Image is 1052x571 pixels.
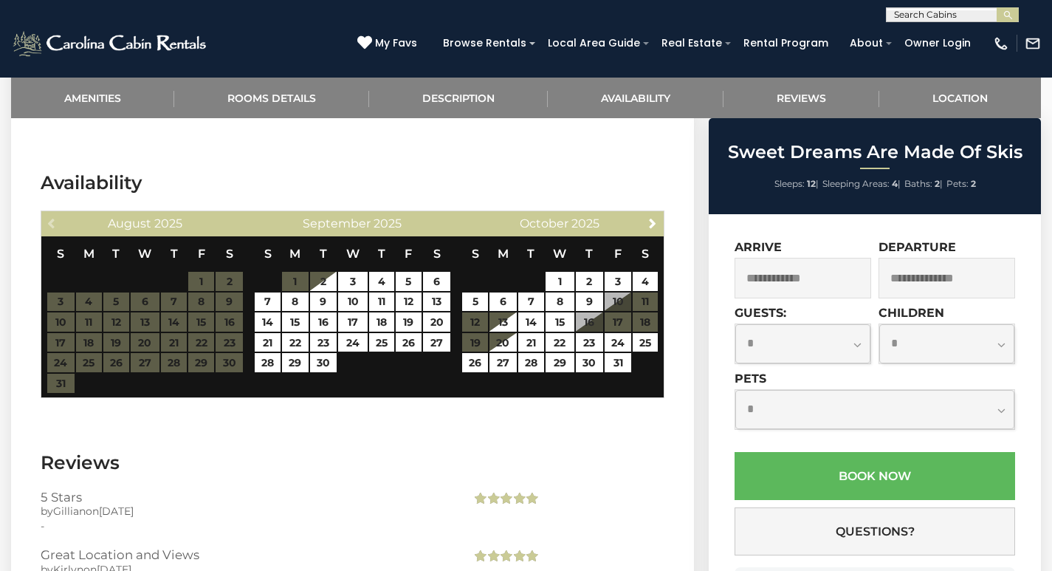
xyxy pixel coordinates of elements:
[644,213,662,232] a: Next
[527,247,534,261] span: Tuesday
[174,78,369,118] a: Rooms Details
[338,312,368,332] a: 17
[423,333,450,352] a: 27
[489,353,517,372] a: 27
[735,452,1015,500] button: Book Now
[41,490,449,504] h3: 5 Stars
[489,333,517,352] a: 20
[546,293,575,312] a: 8
[971,178,976,189] strong: 2
[518,312,544,332] a: 14
[462,353,488,372] a: 26
[935,178,940,189] strong: 2
[303,216,371,230] span: September
[654,32,729,55] a: Real Estate
[255,312,281,332] a: 14
[993,35,1009,52] img: phone-regular-white.png
[405,247,412,261] span: Friday
[904,178,932,189] span: Baths:
[642,247,649,261] span: Saturday
[546,333,575,352] a: 22
[605,272,632,291] a: 3
[892,178,898,189] strong: 4
[774,174,819,194] li: |
[605,333,632,352] a: 24
[822,178,890,189] span: Sleeping Areas:
[879,78,1041,118] a: Location
[576,353,603,372] a: 30
[518,333,544,352] a: 21
[289,247,300,261] span: Monday
[546,312,575,332] a: 15
[369,312,394,332] a: 18
[369,333,394,352] a: 25
[571,216,599,230] span: 2025
[99,505,134,518] span: [DATE]
[310,293,337,312] a: 9
[396,293,422,312] a: 12
[774,178,805,189] span: Sleeps:
[518,293,544,312] a: 7
[585,247,593,261] span: Thursday
[489,293,517,312] a: 6
[310,333,337,352] a: 23
[310,312,337,332] a: 16
[423,293,450,312] a: 13
[338,272,368,291] a: 3
[11,78,174,118] a: Amenities
[576,333,603,352] a: 23
[712,143,1037,162] h2: Sweet Dreams Are Made Of Skis
[41,548,449,561] h3: Great Location and Views
[112,247,120,261] span: Tuesday
[282,293,308,312] a: 8
[462,293,488,312] a: 5
[633,333,658,352] a: 25
[735,372,766,386] label: Pets
[548,78,723,118] a: Availability
[369,78,548,118] a: Description
[338,293,368,312] a: 10
[108,216,151,230] span: August
[897,32,978,55] a: Owner Login
[41,450,664,476] h3: Reviews
[633,272,658,291] a: 4
[647,217,659,229] span: Next
[807,178,816,189] strong: 12
[255,293,281,312] a: 7
[842,32,890,55] a: About
[41,519,449,533] div: -
[436,32,534,55] a: Browse Rentals
[518,353,544,372] a: 28
[735,240,782,254] label: Arrive
[375,35,417,51] span: My Favs
[423,312,450,332] a: 20
[11,29,210,58] img: White-1-2.png
[255,333,281,352] a: 21
[369,293,394,312] a: 11
[576,293,603,312] a: 9
[605,353,632,372] a: 31
[138,247,151,261] span: Wednesday
[346,247,360,261] span: Wednesday
[546,272,575,291] a: 1
[255,353,281,372] a: 28
[433,247,441,261] span: Saturday
[41,504,449,519] div: by on
[310,353,337,372] a: 30
[723,78,879,118] a: Reviews
[735,507,1015,555] button: Questions?
[226,247,233,261] span: Saturday
[83,247,94,261] span: Monday
[396,333,422,352] a: 26
[154,216,182,230] span: 2025
[1025,35,1041,52] img: mail-regular-white.png
[378,247,385,261] span: Thursday
[264,247,272,261] span: Sunday
[282,333,308,352] a: 22
[546,353,575,372] a: 29
[489,312,517,332] a: 13
[338,333,368,352] a: 24
[553,247,566,261] span: Wednesday
[576,272,603,291] a: 2
[171,247,178,261] span: Thursday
